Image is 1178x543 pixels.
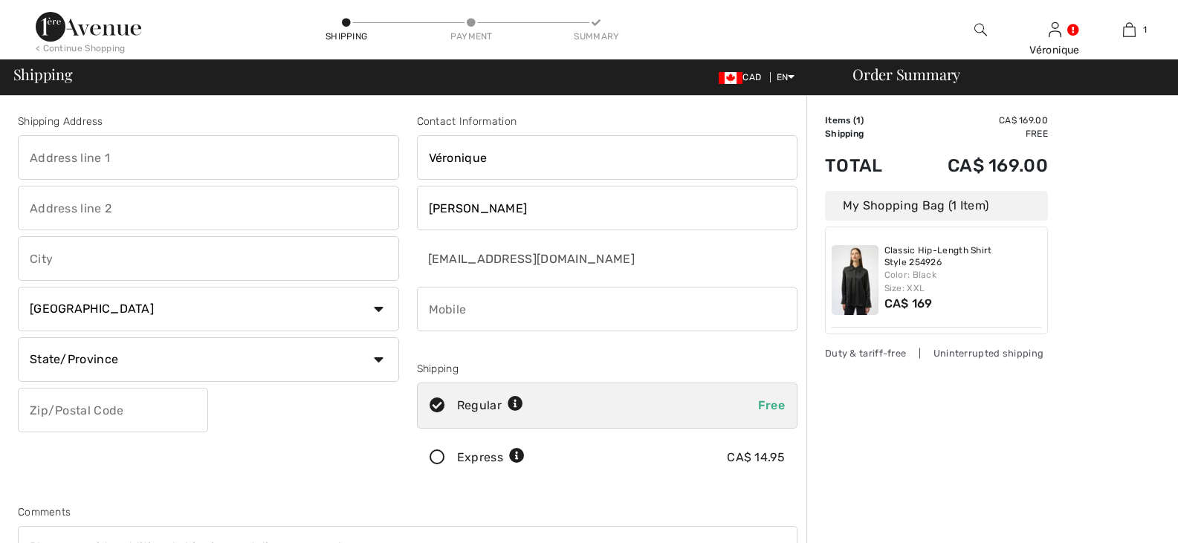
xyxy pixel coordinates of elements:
[906,127,1048,140] td: Free
[18,236,399,281] input: City
[856,115,861,126] span: 1
[758,398,785,412] span: Free
[1018,42,1091,58] div: Véronique
[324,30,369,43] div: Shipping
[906,114,1048,127] td: CA$ 169.00
[825,191,1048,221] div: My Shopping Bag (1 Item)
[777,72,795,82] span: EN
[417,287,798,331] input: Mobile
[18,186,399,230] input: Address line 2
[1049,22,1061,36] a: Sign In
[1049,21,1061,39] img: My Info
[18,114,399,129] div: Shipping Address
[1123,21,1136,39] img: My Bag
[884,296,933,310] span: CA$ 169
[417,236,702,281] input: E-mail
[417,135,798,180] input: First name
[719,72,767,82] span: CAD
[457,449,525,466] div: Express
[18,135,399,180] input: Address line 1
[884,245,1042,268] a: Classic Hip-Length Shirt Style 254926
[835,67,1169,82] div: Order Summary
[18,504,797,520] div: Comments
[727,449,785,466] div: CA$ 14.95
[719,72,742,84] img: Canadian Dollar
[832,245,878,315] img: Classic Hip-Length Shirt Style 254926
[18,388,208,432] input: Zip/Postal Code
[825,140,906,191] td: Total
[1143,23,1147,36] span: 1
[36,12,141,42] img: 1ère Avenue
[574,30,618,43] div: Summary
[449,30,493,43] div: Payment
[906,140,1048,191] td: CA$ 169.00
[457,397,523,414] div: Regular
[974,21,987,39] img: search the website
[417,186,798,230] input: Last name
[884,268,1042,295] div: Color: Black Size: XXL
[417,361,798,377] div: Shipping
[417,114,798,129] div: Contact Information
[825,127,906,140] td: Shipping
[825,114,906,127] td: Items ( )
[825,346,1048,360] div: Duty & tariff-free | Uninterrupted shipping
[36,42,126,55] div: < Continue Shopping
[1093,21,1165,39] a: 1
[13,67,73,82] span: Shipping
